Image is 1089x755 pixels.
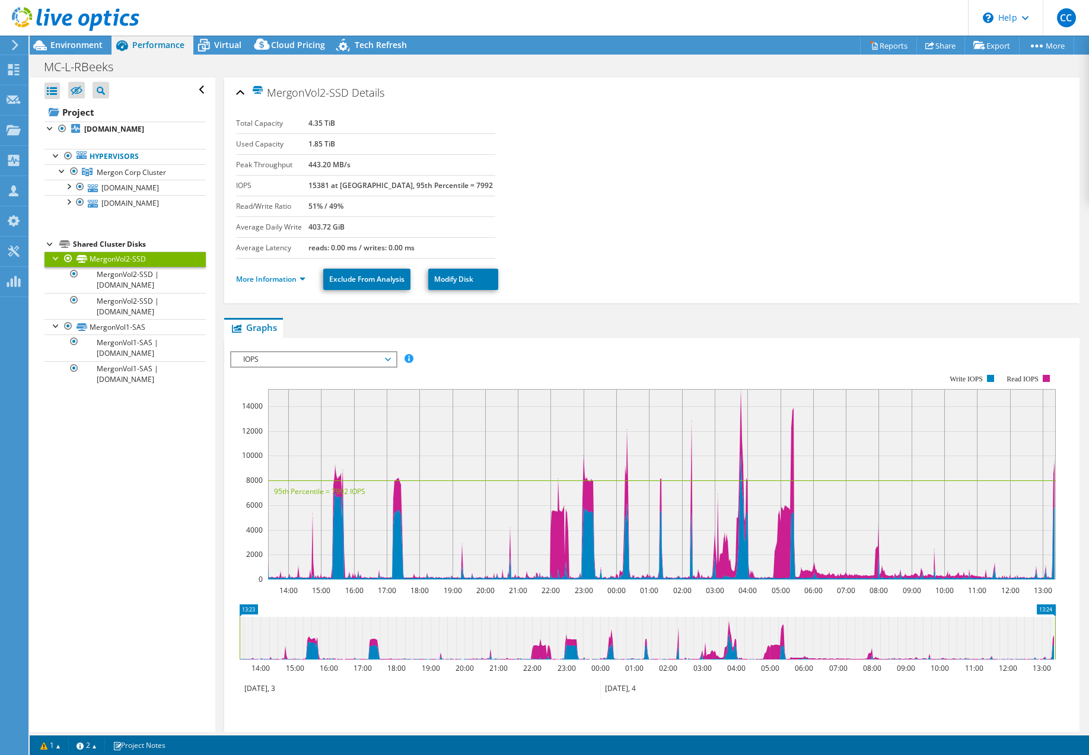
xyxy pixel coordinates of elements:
text: 14000 [242,401,263,411]
span: Environment [50,39,103,50]
a: MergonVol2-SSD [44,251,206,267]
text: 6000 [246,500,263,510]
text: 04:00 [738,585,756,595]
b: 4.35 TiB [308,118,335,128]
a: 2 [68,738,105,753]
a: Modify Disk [428,269,498,290]
label: Average Daily Write [236,221,309,233]
text: 4000 [246,525,263,535]
text: 11:00 [964,663,983,673]
text: 03:00 [705,585,724,595]
text: 22:00 [523,663,541,673]
text: 23:00 [574,585,593,595]
text: 12000 [242,426,263,436]
a: Mergon Corp Cluster [44,164,206,180]
text: 10000 [242,450,263,460]
text: 02:00 [673,585,691,595]
a: [DOMAIN_NAME] [44,122,206,137]
span: Cloud Pricing [271,39,325,50]
text: 12:00 [1001,585,1019,595]
text: 8000 [246,475,263,485]
text: 07:00 [829,663,847,673]
a: Project Notes [104,738,174,753]
a: Share [916,36,965,55]
text: 08:00 [862,663,881,673]
label: IOPS [236,180,309,192]
label: Average Latency [236,242,309,254]
b: 51% / 49% [308,201,343,211]
a: [DOMAIN_NAME] [44,180,206,195]
text: Read IOPS [1007,375,1039,383]
text: 14:00 [251,663,269,673]
a: MergonVol1-SAS [44,319,206,335]
text: 95th Percentile = 7992 IOPS [274,486,365,496]
text: 03:00 [693,663,711,673]
text: 20:00 [455,663,473,673]
a: Hypervisors [44,149,206,164]
div: Shared Cluster Disks [73,237,206,251]
text: 20:00 [476,585,494,595]
a: MergonVol1-SAS | [DOMAIN_NAME] [44,335,206,361]
b: [DOMAIN_NAME] [84,124,144,134]
span: CC [1057,8,1076,27]
svg: \n [983,12,994,23]
label: Used Capacity [236,138,309,150]
a: Export [964,36,1020,55]
span: Performance [132,39,184,50]
b: 15381 at [GEOGRAPHIC_DATA], 95th Percentile = 7992 [308,180,493,190]
text: 09:00 [896,663,915,673]
text: 00:00 [591,663,609,673]
text: 04:00 [727,663,745,673]
text: 10:00 [935,585,953,595]
a: 1 [32,738,69,753]
text: 15:00 [311,585,330,595]
span: Graphs [230,321,277,333]
text: 15:00 [285,663,304,673]
text: 02:00 [658,663,677,673]
text: 2000 [246,549,263,559]
text: 21:00 [489,663,507,673]
label: Read/Write Ratio [236,200,309,212]
b: reads: 0.00 ms / writes: 0.00 ms [308,243,415,253]
b: 443.20 MB/s [308,160,351,170]
text: 05:00 [771,585,789,595]
text: 09:00 [902,585,921,595]
text: 22:00 [541,585,559,595]
text: 11:00 [967,585,986,595]
text: 07:00 [836,585,855,595]
text: 0 [259,574,263,584]
text: 18:00 [387,663,405,673]
b: 1.85 TiB [308,139,335,149]
text: 10:00 [930,663,948,673]
text: 23:00 [557,663,575,673]
span: Mergon Corp Cluster [97,167,166,177]
text: 01:00 [625,663,643,673]
text: 14:00 [279,585,297,595]
text: Write IOPS [950,375,983,383]
a: Reports [860,36,917,55]
text: 06:00 [794,663,813,673]
text: 12:00 [998,663,1017,673]
b: 403.72 GiB [308,222,345,232]
span: Details [352,85,384,100]
a: More Information [236,274,305,284]
text: 19:00 [443,585,461,595]
span: MergonVol2-SSD [251,85,349,99]
text: 16:00 [345,585,363,595]
text: 01:00 [639,585,658,595]
h1: MC-L-RBeeks [39,60,132,74]
a: MergonVol1-SAS | [DOMAIN_NAME] [44,361,206,387]
text: 00:00 [607,585,625,595]
text: 13:00 [1033,585,1052,595]
a: More [1019,36,1074,55]
span: Virtual [214,39,241,50]
span: Tech Refresh [355,39,407,50]
a: Project [44,103,206,122]
span: IOPS [237,352,390,367]
a: [DOMAIN_NAME] [44,195,206,211]
a: MergonVol2-SSD | [DOMAIN_NAME] [44,293,206,319]
label: Peak Throughput [236,159,309,171]
text: 06:00 [804,585,822,595]
a: MergonVol2-SSD | [DOMAIN_NAME] [44,267,206,293]
text: 19:00 [421,663,440,673]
